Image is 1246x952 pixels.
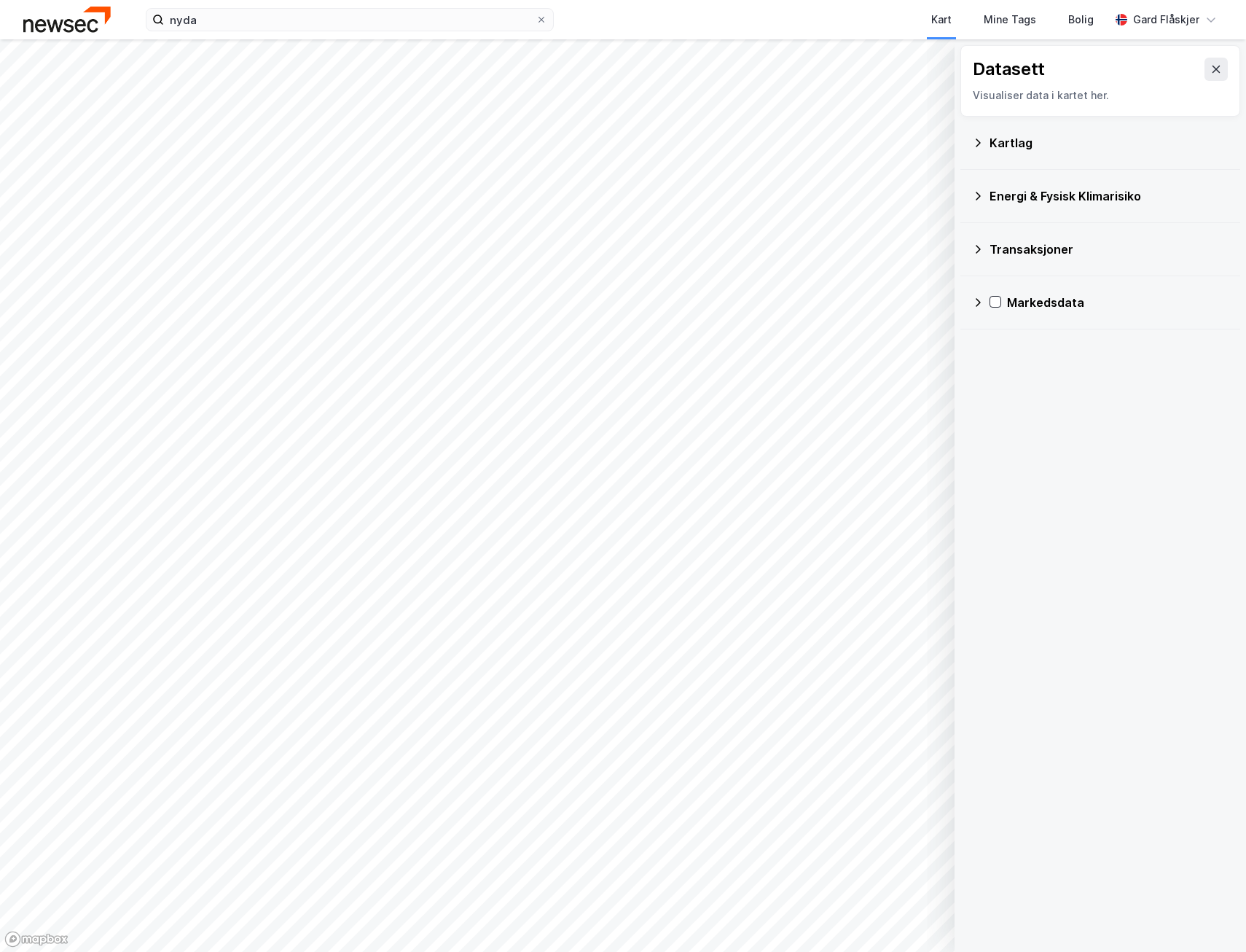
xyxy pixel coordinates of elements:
[23,7,111,32] img: newsec-logo.f6e21ccffca1b3a03d2d.png
[984,11,1036,28] div: Mine Tags
[4,931,68,948] a: Mapbox homepage
[1173,882,1246,952] div: Kontrollprogram for chat
[1068,11,1094,28] div: Bolig
[973,87,1228,104] div: Visualiser data i kartet her.
[931,11,952,28] div: Kart
[1007,294,1229,311] div: Markedsdata
[990,187,1229,205] div: Energi & Fysisk Klimarisiko
[1173,882,1246,952] iframe: Chat Widget
[990,241,1229,258] div: Transaksjoner
[164,9,536,31] input: Søk på adresse, matrikkel, gårdeiere, leietakere eller personer
[1133,11,1199,28] div: Gard Flåskjer
[973,58,1045,81] div: Datasett
[990,134,1229,152] div: Kartlag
